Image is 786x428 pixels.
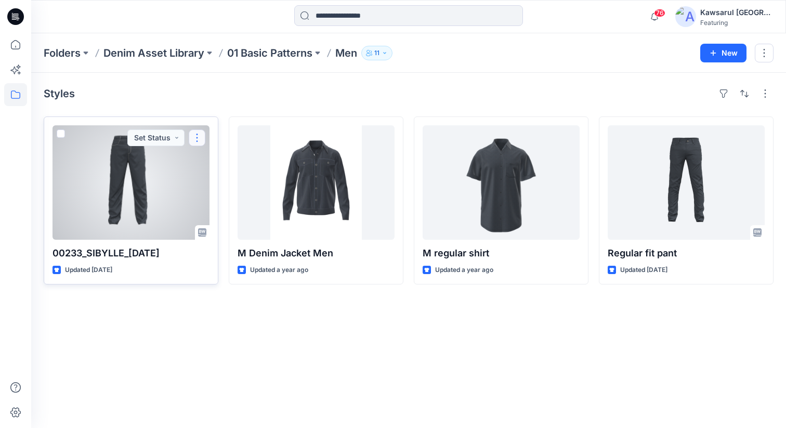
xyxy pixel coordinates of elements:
[238,125,395,240] a: M Denim Jacket Men
[608,246,765,261] p: Regular fit pant
[675,6,696,27] img: avatar
[44,46,81,60] a: Folders
[700,19,773,27] div: Featuring
[53,125,209,240] a: 00233_SIBYLLE_2024-08-29
[361,46,392,60] button: 11
[700,6,773,19] div: Kawsarul [GEOGRAPHIC_DATA]
[53,246,209,261] p: 00233_SIBYLLE_[DATE]
[423,125,580,240] a: M regular shirt
[374,47,379,59] p: 11
[620,265,667,276] p: Updated [DATE]
[44,87,75,100] h4: Styles
[654,9,665,17] span: 76
[227,46,312,60] a: 01 Basic Patterns
[423,246,580,261] p: M regular shirt
[700,44,746,62] button: New
[250,265,308,276] p: Updated a year ago
[238,246,395,261] p: M Denim Jacket Men
[435,265,493,276] p: Updated a year ago
[65,265,112,276] p: Updated [DATE]
[103,46,204,60] a: Denim Asset Library
[608,125,765,240] a: Regular fit pant
[335,46,357,60] p: Men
